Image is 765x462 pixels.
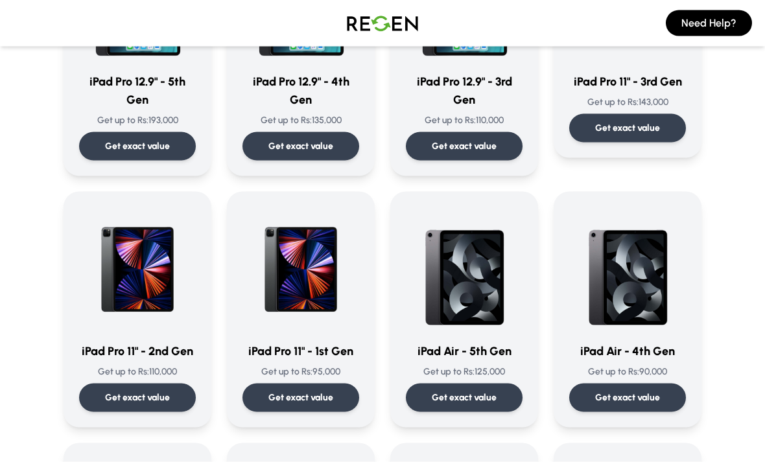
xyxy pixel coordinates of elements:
[666,10,752,36] button: Need Help?
[79,73,196,109] h3: iPad Pro 12.9" - 5th Gen
[79,365,196,378] p: Get up to Rs: 110,000
[432,391,497,404] p: Get exact value
[105,140,170,153] p: Get exact value
[406,207,523,332] img: iPad Air - 5th Generation (2022)
[569,365,686,378] p: Get up to Rs: 90,000
[79,207,196,332] img: iPad Pro 11-inch - 2nd Generation (2020)
[105,391,170,404] p: Get exact value
[268,140,333,153] p: Get exact value
[242,73,359,109] h3: iPad Pro 12.9" - 4th Gen
[242,207,359,332] img: iPad Pro 11-inch - 1st Generation (2018)
[432,140,497,153] p: Get exact value
[406,342,523,360] h3: iPad Air - 5th Gen
[406,73,523,109] h3: iPad Pro 12.9" - 3rd Gen
[569,342,686,360] h3: iPad Air - 4th Gen
[595,391,660,404] p: Get exact value
[242,114,359,127] p: Get up to Rs: 135,000
[268,391,333,404] p: Get exact value
[406,114,523,127] p: Get up to Rs: 110,000
[79,342,196,360] h3: iPad Pro 11" - 2nd Gen
[242,365,359,378] p: Get up to Rs: 95,000
[242,342,359,360] h3: iPad Pro 11" - 1st Gen
[79,114,196,127] p: Get up to Rs: 193,000
[337,5,428,41] img: Logo
[569,207,686,332] img: iPad Air - 4th Generation (2020)
[406,365,523,378] p: Get up to Rs: 125,000
[595,122,660,135] p: Get exact value
[569,96,686,109] p: Get up to Rs: 143,000
[569,73,686,91] h3: iPad Pro 11" - 3rd Gen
